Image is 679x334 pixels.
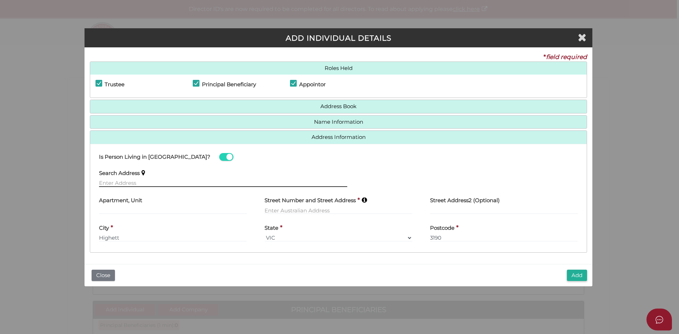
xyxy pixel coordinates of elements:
[99,225,109,231] h4: City
[646,309,672,330] button: Open asap
[99,198,142,204] h4: Apartment, Unit
[95,119,581,125] a: Name Information
[430,225,454,231] h4: Postcode
[265,198,356,204] h4: Street Number and Street Address
[265,206,412,214] input: Enter Australian Address
[141,170,145,176] i: Keep typing in your address(including suburb) until it appears
[95,134,581,140] a: Address Information
[99,170,140,176] h4: Search Address
[362,197,367,203] i: Keep typing in your address(including suburb) until it appears
[99,154,210,160] h4: Is Person Living in [GEOGRAPHIC_DATA]?
[567,270,587,281] button: Add
[265,225,278,231] h4: State
[99,179,347,187] input: Enter Address
[430,198,500,204] h4: Street Address2 (Optional)
[92,270,115,281] button: Close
